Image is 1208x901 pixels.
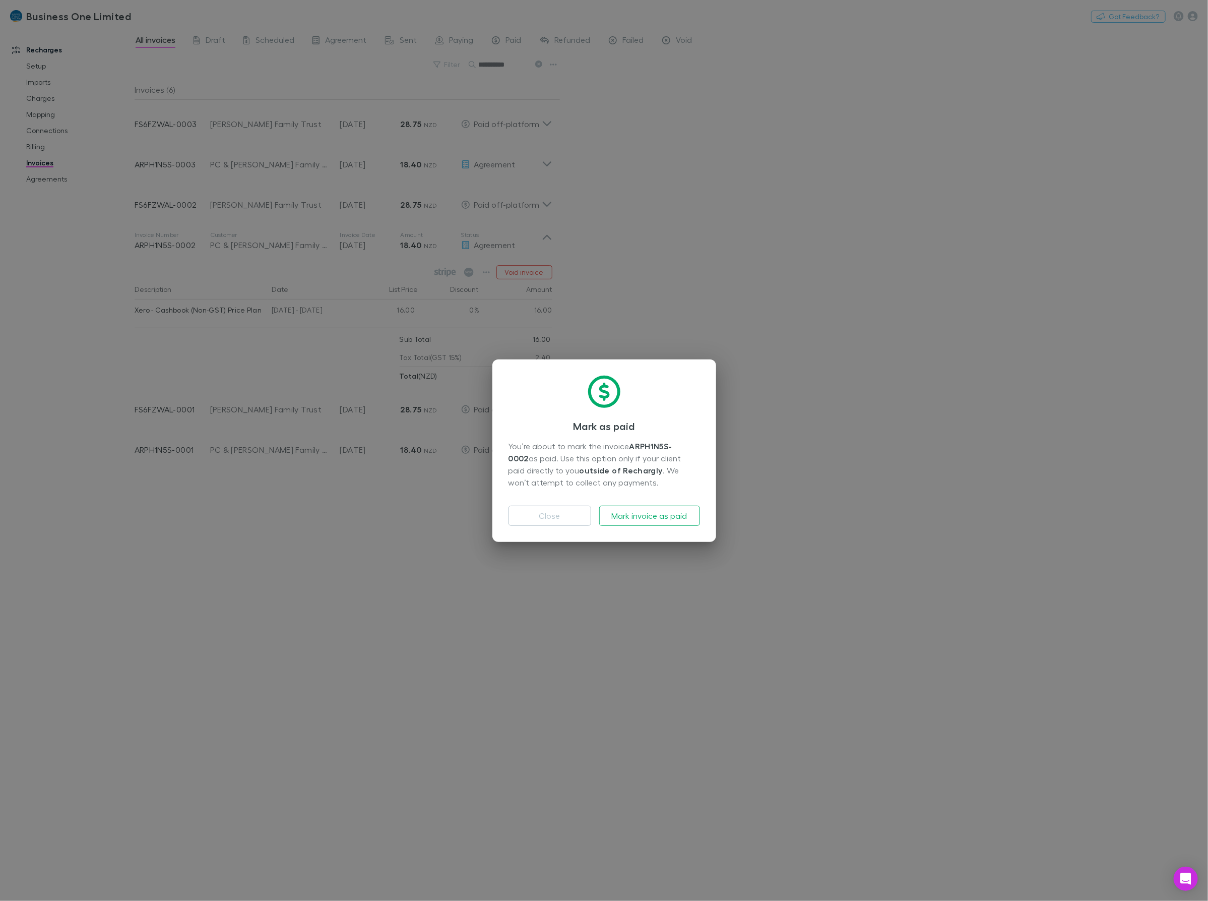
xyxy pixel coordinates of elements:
[580,465,663,475] strong: outside of Rechargly
[1174,867,1198,891] div: Open Intercom Messenger
[599,506,700,526] button: Mark invoice as paid
[508,441,672,463] strong: ARPH1N5S-0002
[508,420,700,432] h3: Mark as paid
[508,440,700,490] div: You’re about to mark the invoice as paid. Use this option only if your client paid directly to yo...
[508,506,591,526] button: Close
